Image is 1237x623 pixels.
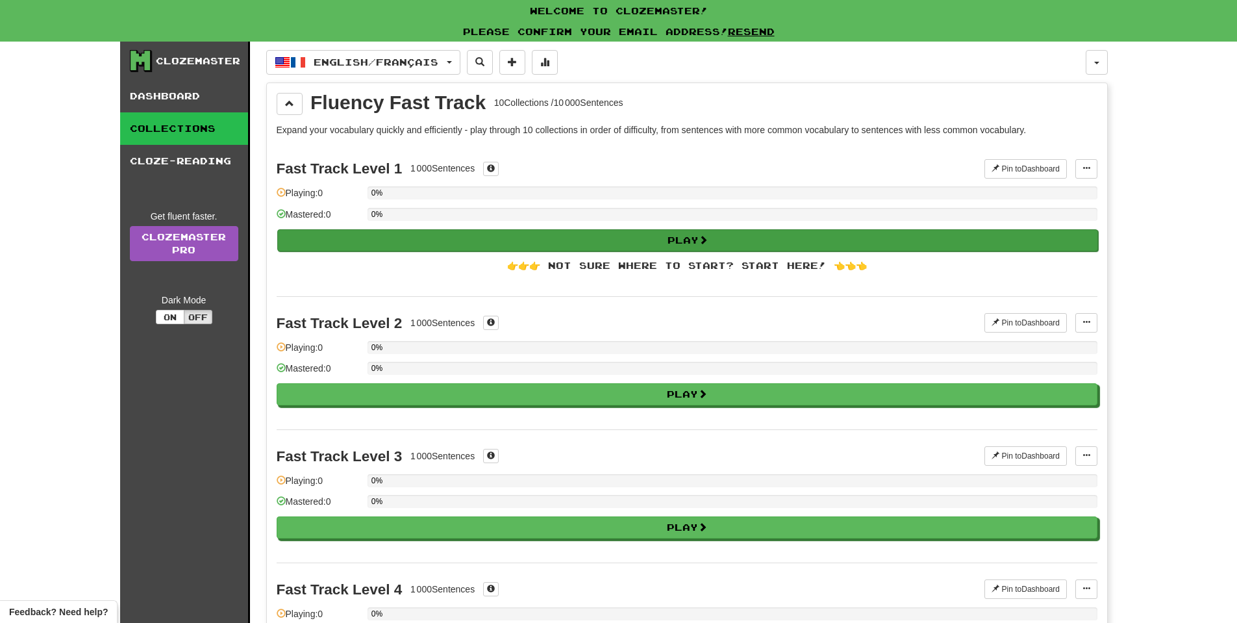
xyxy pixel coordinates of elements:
div: 10 Collections / 10 000 Sentences [494,96,623,109]
div: Fast Track Level 3 [277,448,403,464]
div: Fast Track Level 1 [277,160,403,177]
div: 1 000 Sentences [410,583,475,596]
div: Playing: 0 [277,341,361,362]
div: Clozemaster [156,55,240,68]
a: Dashboard [120,80,248,112]
div: 1 000 Sentences [410,316,475,329]
span: Open feedback widget [9,605,108,618]
div: 1 000 Sentences [410,162,475,175]
div: Dark Mode [130,294,238,307]
button: Search sentences [467,50,493,75]
div: Mastered: 0 [277,362,361,383]
a: ClozemasterPro [130,226,238,261]
p: Expand your vocabulary quickly and efficiently - play through 10 collections in order of difficul... [277,123,1097,136]
button: Add sentence to collection [499,50,525,75]
div: Mastered: 0 [277,208,361,229]
button: Pin toDashboard [984,446,1067,466]
button: Pin toDashboard [984,579,1067,599]
div: Playing: 0 [277,474,361,496]
div: 1 000 Sentences [410,450,475,463]
span: English / Français [314,57,438,68]
button: More stats [532,50,558,75]
button: Pin toDashboard [984,159,1067,179]
a: Cloze-Reading [120,145,248,177]
div: Fluency Fast Track [310,93,486,112]
div: Playing: 0 [277,186,361,208]
div: Fast Track Level 4 [277,581,403,598]
button: Play [277,229,1098,251]
div: Fast Track Level 2 [277,315,403,331]
button: On [156,310,184,324]
a: Collections [120,112,248,145]
a: Resend [728,26,775,37]
div: Mastered: 0 [277,495,361,516]
button: Play [277,516,1097,539]
button: English/Français [266,50,460,75]
div: 👉👉👉 Not sure where to start? Start here! 👈👈👈 [277,259,1097,272]
button: Pin toDashboard [984,313,1067,333]
button: Play [277,383,1097,405]
button: Off [184,310,212,324]
div: Get fluent faster. [130,210,238,223]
